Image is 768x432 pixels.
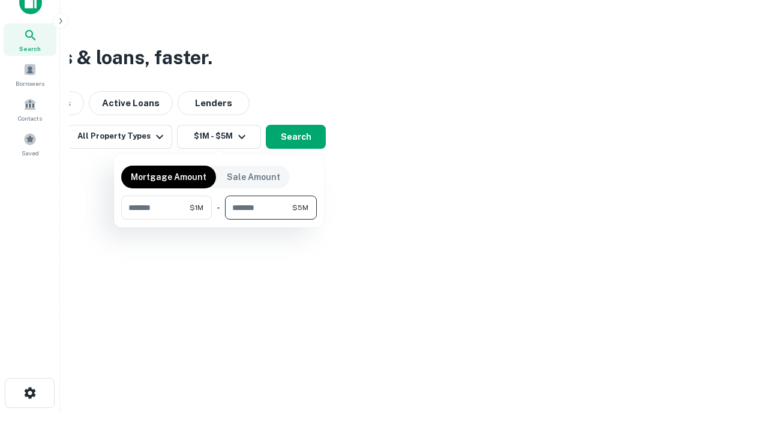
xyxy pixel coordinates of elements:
[190,202,203,213] span: $1M
[708,336,768,394] iframe: Chat Widget
[131,170,206,184] p: Mortgage Amount
[292,202,308,213] span: $5M
[227,170,280,184] p: Sale Amount
[217,196,220,220] div: -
